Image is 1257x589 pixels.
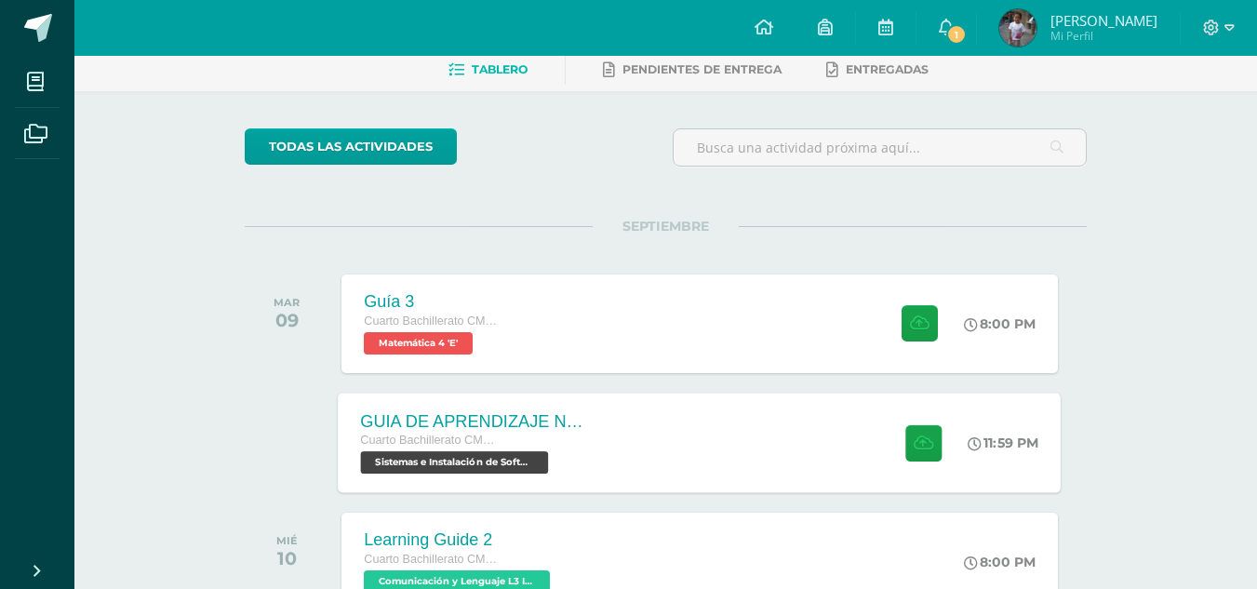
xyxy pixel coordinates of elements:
[472,62,528,76] span: Tablero
[1050,28,1157,44] span: Mi Perfil
[245,128,457,165] a: todas las Actividades
[364,315,503,328] span: Cuarto Bachillerato CMP Bachillerato en CCLL con Orientación en Computación
[364,292,503,312] div: Guía 3
[826,55,929,85] a: Entregadas
[276,534,298,547] div: MIÉ
[1050,11,1157,30] span: [PERSON_NAME]
[448,55,528,85] a: Tablero
[274,296,300,309] div: MAR
[674,129,1086,166] input: Busca una actividad próxima aquí...
[274,309,300,331] div: 09
[276,547,298,569] div: 10
[946,24,967,45] span: 1
[361,434,502,447] span: Cuarto Bachillerato CMP Bachillerato en CCLL con Orientación en Computación
[603,55,782,85] a: Pendientes de entrega
[969,435,1039,451] div: 11:59 PM
[622,62,782,76] span: Pendientes de entrega
[999,9,1036,47] img: dd439ecb1d5cad5dd78233ca97c5defb.png
[364,332,473,355] span: Matemática 4 'E'
[846,62,929,76] span: Entregadas
[364,530,555,550] div: Learning Guide 2
[593,218,739,234] span: SEPTIEMBRE
[361,411,586,431] div: GUIA DE APRENDIZAJE NO 3 / EJERCICIOS DE CICLOS EN PDF
[964,315,1036,332] div: 8:00 PM
[364,553,503,566] span: Cuarto Bachillerato CMP Bachillerato en CCLL con Orientación en Computación
[964,554,1036,570] div: 8:00 PM
[361,451,549,474] span: Sistemas e Instalación de Software (Desarrollo de Software) 'E'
